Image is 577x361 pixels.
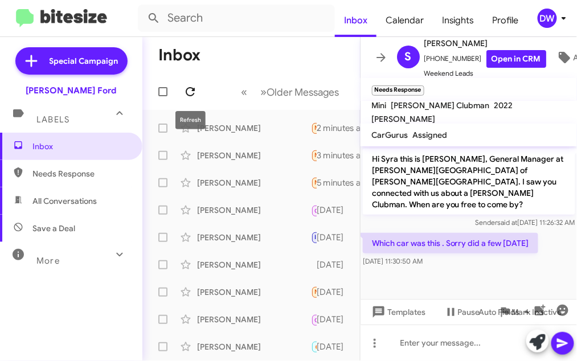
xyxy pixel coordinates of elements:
[315,179,363,186] span: Needs Response
[317,259,353,270] div: [DATE]
[311,203,317,217] div: Inbound Call
[32,168,129,179] span: Needs Response
[15,47,128,75] a: Special Campaign
[317,341,353,352] div: [DATE]
[197,204,311,216] div: [PERSON_NAME]
[497,218,517,227] span: said at
[435,302,489,322] button: Pause
[363,257,423,265] span: [DATE] 11:30:50 AM
[197,177,311,188] div: [PERSON_NAME]
[317,150,380,161] div: 3 minutes ago
[317,204,353,216] div: [DATE]
[197,286,311,298] div: [PERSON_NAME]
[311,340,317,353] div: I'll wait
[311,259,317,270] div: Are you still looking to trade or sell it?
[424,36,546,50] span: [PERSON_NAME]
[361,302,435,322] button: Templates
[311,285,317,298] div: I was talking to [PERSON_NAME] the other day. Can she send updated number with this applied?
[36,256,60,266] span: More
[158,46,200,64] h1: Inbox
[363,233,538,253] p: Which car was this . Sorry did a few [DATE]
[528,9,564,28] button: DW
[479,302,534,322] span: Auto Fields
[486,50,546,68] a: Open in CRM
[315,343,334,350] span: 🔥 Hot
[484,4,528,37] a: Profile
[494,100,513,110] span: 2022
[197,232,311,243] div: [PERSON_NAME]
[372,85,424,96] small: Needs Response
[370,302,426,322] span: Templates
[315,151,363,159] span: Needs Response
[197,314,311,325] div: [PERSON_NAME]
[317,286,353,298] div: [DATE]
[32,223,75,234] span: Save a Deal
[363,149,575,215] p: Hi Syra this is [PERSON_NAME], General Manager at [PERSON_NAME][GEOGRAPHIC_DATA] of [PERSON_NAME]...
[413,130,448,140] span: Assigned
[26,85,117,96] div: [PERSON_NAME] Ford
[138,5,335,32] input: Search
[372,130,408,140] span: CarGurus
[315,317,345,324] span: Call Them
[197,150,311,161] div: [PERSON_NAME]
[335,4,377,37] a: Inbox
[311,149,317,162] div: Hi [PERSON_NAME], thanks for the message. I spoke with your team and I am hoping to arrive around...
[475,218,575,227] span: Sender [DATE] 11:26:32 AM
[254,80,346,104] button: Next
[267,86,339,99] span: Older Messages
[424,68,546,79] span: Weekend Leads
[311,121,317,134] div: Which car was this . Sorry did a few [DATE]
[538,9,557,28] div: DW
[317,177,380,188] div: 5 minutes ago
[317,122,380,134] div: 2 minutes ago
[175,111,206,129] div: Refresh
[315,233,345,241] span: Important
[317,314,353,325] div: [DATE]
[372,100,387,110] span: Mini
[50,55,118,67] span: Special Campaign
[424,50,546,68] span: [PHONE_NUMBER]
[470,302,543,322] button: Auto Fields
[32,141,129,152] span: Inbox
[311,312,317,326] div: Inbound Call
[372,114,436,124] span: [PERSON_NAME]
[311,176,317,189] div: [DATE]
[197,122,311,134] div: [PERSON_NAME]
[36,114,69,125] span: Labels
[391,100,490,110] span: [PERSON_NAME] Clubman
[315,288,363,296] span: Needs Response
[405,48,412,66] span: S
[32,195,97,207] span: All Conversations
[377,4,433,37] a: Calendar
[235,80,255,104] button: Previous
[235,80,346,104] nav: Page navigation example
[433,4,484,37] a: Insights
[317,232,353,243] div: [DATE]
[242,85,248,99] span: «
[315,124,363,132] span: Needs Response
[197,259,311,270] div: [PERSON_NAME]
[197,341,311,352] div: [PERSON_NAME]
[315,207,345,215] span: Call Them
[261,85,267,99] span: »
[311,231,317,244] div: We would need to see your vehicle in order to get you the most money a possible. The process only...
